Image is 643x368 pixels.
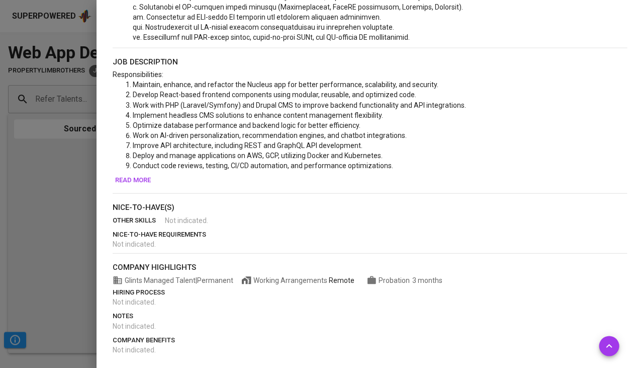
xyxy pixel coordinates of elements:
[113,70,163,79] span: Responsibilities:
[133,141,362,150] span: Improve API architecture, including REST and GraphQL API development.
[113,56,627,68] p: job description
[113,335,627,345] p: company benefits
[133,111,383,119] span: Implement headless CMS solutions to enhance content management flexibility.
[379,276,411,284] span: Probation
[113,173,153,188] button: Read more
[113,311,627,321] p: notes
[241,275,354,285] span: Working Arrangements
[113,275,233,285] span: Glints Managed Talent | Permanent
[113,240,156,248] span: Not indicated .
[329,275,354,285] div: Remote
[115,175,151,186] span: Read more
[113,298,156,306] span: Not indicated .
[133,121,360,129] span: Optimize database performance and backend logic for better efficiency.
[113,202,627,213] p: nice-to-have(s)
[113,322,156,330] span: Not indicated .
[113,230,627,240] p: nice-to-have requirements
[412,276,442,284] span: 3 months
[165,215,208,226] span: Not indicated .
[113,215,165,226] p: other skills
[133,91,416,99] span: Develop React-based frontend components using modular, reusable, and optimized code.
[133,162,393,170] span: Conduct code reviews, testing, CI/CD automation, and performance optimizations.
[133,101,466,109] span: Work with PHP (Laravel/Symfony) and Drupal CMS to improve backend functionality and API integrati...
[133,152,383,160] span: Deploy and manage applications on AWS, GCP, utilizing Docker and Kubernetes.
[133,81,438,89] span: Maintain, enhance, and refactor the Nucleus app for better performance, scalability, and security.
[113,287,627,298] p: hiring process
[133,131,407,139] span: Work on AI-driven personalization, recommendation engines, and chatbot integrations.
[113,346,156,354] span: Not indicated .
[113,262,627,273] p: company highlights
